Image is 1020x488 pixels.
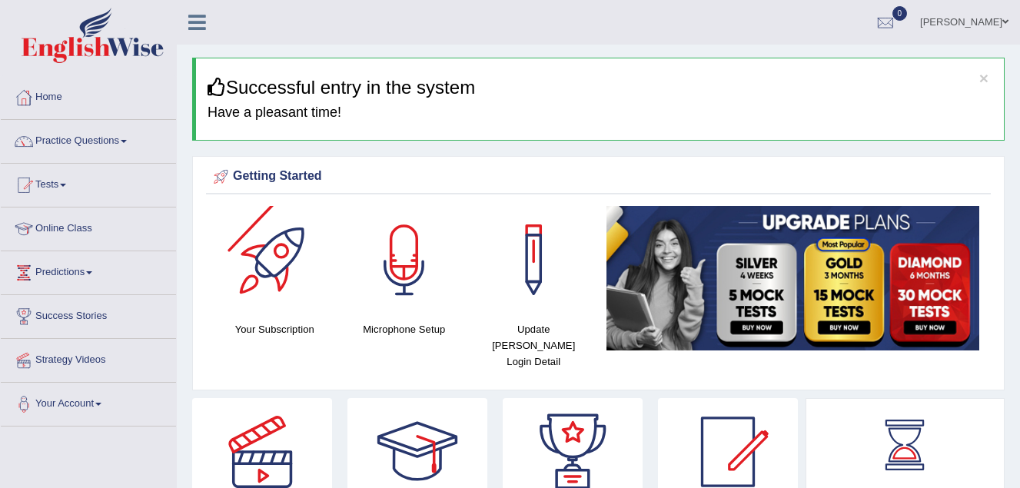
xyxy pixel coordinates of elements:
a: Practice Questions [1,120,176,158]
h4: Your Subscription [218,321,332,337]
button: × [979,70,988,86]
img: small5.jpg [606,206,980,350]
a: Home [1,76,176,115]
h4: Update [PERSON_NAME] Login Detail [477,321,591,370]
a: Tests [1,164,176,202]
a: Success Stories [1,295,176,334]
a: Your Account [1,383,176,421]
div: Getting Started [210,165,987,188]
h4: Microphone Setup [347,321,462,337]
a: Strategy Videos [1,339,176,377]
h3: Successful entry in the system [208,78,992,98]
a: Online Class [1,207,176,246]
a: Predictions [1,251,176,290]
h4: Have a pleasant time! [208,105,992,121]
span: 0 [892,6,908,21]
